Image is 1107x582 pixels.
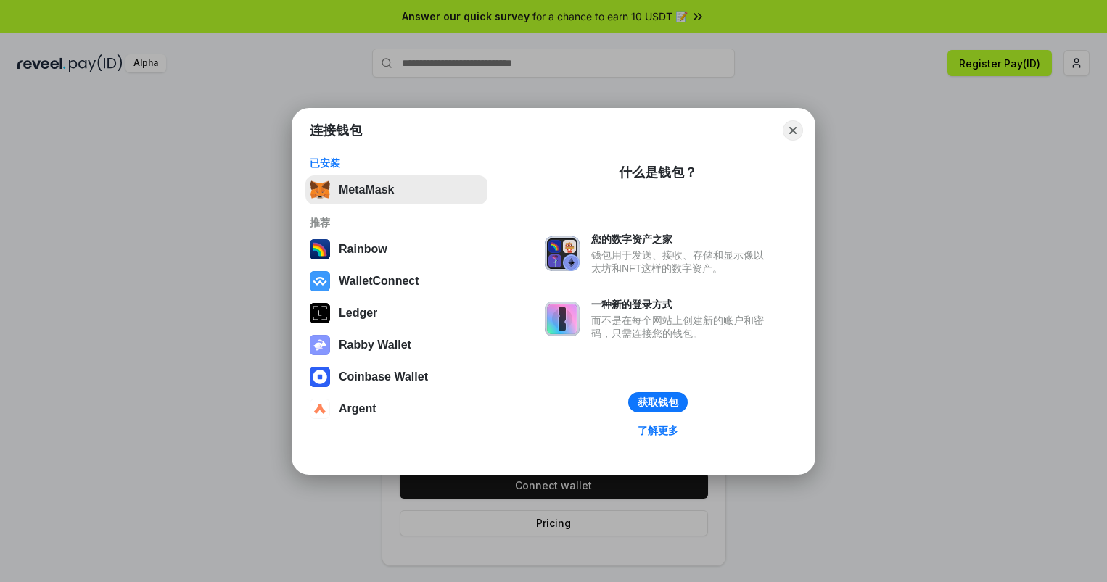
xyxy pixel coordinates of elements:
img: svg+xml,%3Csvg%20width%3D%2228%22%20height%3D%2228%22%20viewBox%3D%220%200%2028%2028%22%20fill%3D... [310,367,330,387]
button: 获取钱包 [628,392,688,412]
img: svg+xml,%3Csvg%20xmlns%3D%22http%3A%2F%2Fwww.w3.org%2F2000%2Fsvg%22%20fill%3D%22none%22%20viewBox... [545,236,580,271]
img: svg+xml,%3Csvg%20xmlns%3D%22http%3A%2F%2Fwww.w3.org%2F2000%2Fsvg%22%20fill%3D%22none%22%20viewBox... [310,335,330,355]
button: WalletConnect [305,267,487,296]
div: 您的数字资产之家 [591,233,771,246]
div: Rainbow [339,243,387,256]
button: Coinbase Wallet [305,362,487,391]
div: 什么是钱包？ [619,164,697,181]
div: Ledger [339,307,377,320]
div: Coinbase Wallet [339,370,428,383]
div: 获取钱包 [638,396,678,409]
button: MetaMask [305,175,487,204]
div: 钱包用于发送、接收、存储和显示像以太坊和NFT这样的数字资产。 [591,249,771,275]
div: 已安装 [310,157,483,170]
div: MetaMask [339,183,394,196]
img: svg+xml,%3Csvg%20fill%3D%22none%22%20height%3D%2233%22%20viewBox%3D%220%200%2035%2033%22%20width%... [310,180,330,200]
div: WalletConnect [339,275,419,288]
img: svg+xml,%3Csvg%20width%3D%2228%22%20height%3D%2228%22%20viewBox%3D%220%200%2028%2028%22%20fill%3D... [310,271,330,291]
div: 了解更多 [638,424,678,437]
div: Rabby Wallet [339,338,411,352]
button: Rabby Wallet [305,331,487,359]
button: Ledger [305,299,487,328]
img: svg+xml,%3Csvg%20width%3D%22120%22%20height%3D%22120%22%20viewBox%3D%220%200%20120%20120%22%20fil... [310,239,330,259]
img: svg+xml,%3Csvg%20width%3D%2228%22%20height%3D%2228%22%20viewBox%3D%220%200%2028%2028%22%20fill%3D... [310,399,330,419]
a: 了解更多 [629,421,687,440]
h1: 连接钱包 [310,122,362,139]
img: svg+xml,%3Csvg%20xmlns%3D%22http%3A%2F%2Fwww.w3.org%2F2000%2Fsvg%22%20width%3D%2228%22%20height%3... [310,303,330,323]
div: 而不是在每个网站上创建新的账户和密码，只需连接您的钱包。 [591,314,771,340]
button: Close [783,120,803,141]
div: Argent [339,402,376,415]
button: Argent [305,394,487,423]
button: Rainbow [305,235,487,264]
div: 推荐 [310,216,483,229]
div: 一种新的登录方式 [591,298,771,311]
img: svg+xml,%3Csvg%20xmlns%3D%22http%3A%2F%2Fwww.w3.org%2F2000%2Fsvg%22%20fill%3D%22none%22%20viewBox... [545,302,580,336]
